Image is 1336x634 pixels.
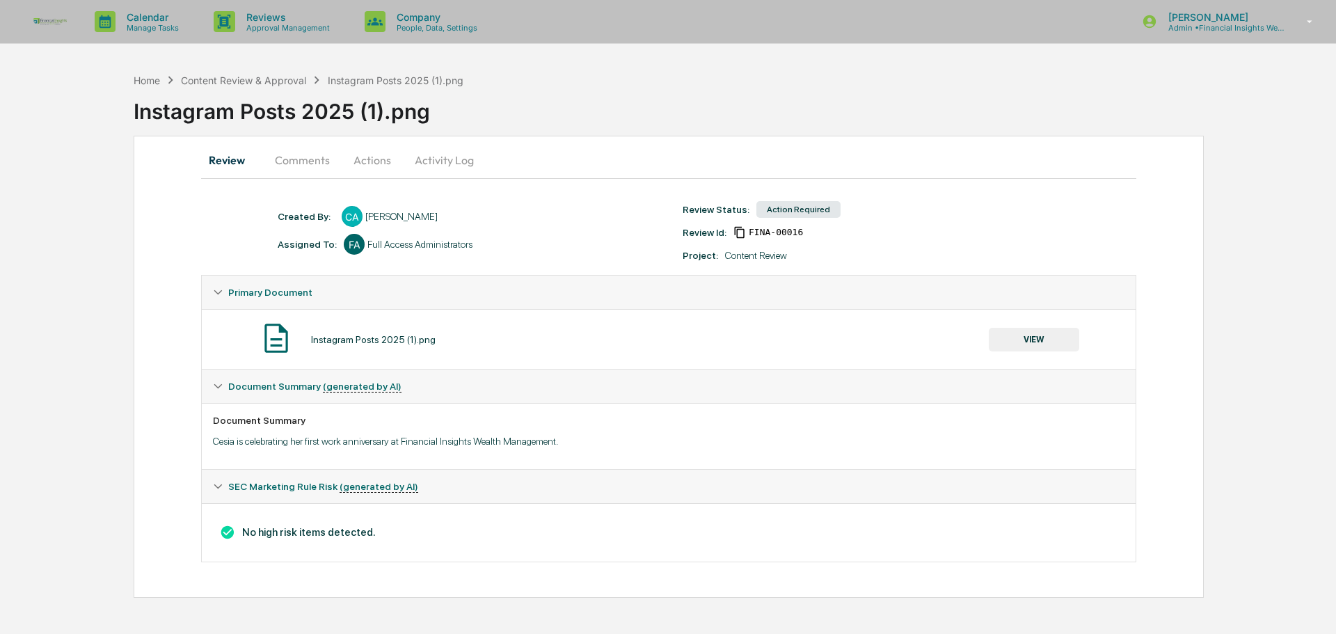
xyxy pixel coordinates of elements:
[278,211,335,222] div: Created By: ‎ ‎
[278,239,337,250] div: Assigned To:
[311,334,436,345] div: Instagram Posts 2025 (1).png
[725,250,787,261] div: Content Review
[134,74,160,86] div: Home
[116,23,186,33] p: Manage Tasks
[1157,11,1287,23] p: [PERSON_NAME]
[202,503,1136,562] div: Document Summary (generated by AI)
[341,143,404,177] button: Actions
[228,481,418,492] span: SEC Marketing Rule Risk
[235,11,337,23] p: Reviews
[202,403,1136,469] div: Document Summary (generated by AI)
[213,415,1124,426] div: Document Summary
[344,234,365,255] div: FA
[683,204,749,215] div: Review Status:
[989,328,1079,351] button: VIEW
[749,227,803,238] span: b26e24ba-b87e-4826-b509-4fb5ff31cb20
[213,525,1124,540] h3: No high risk items detected.
[202,470,1136,503] div: SEC Marketing Rule Risk (generated by AI)
[33,18,67,26] img: logo
[367,239,472,250] div: Full Access Administrators
[385,11,484,23] p: Company
[264,143,341,177] button: Comments
[756,201,841,218] div: Action Required
[202,370,1136,403] div: Document Summary (generated by AI)
[340,481,418,493] u: (generated by AI)
[228,287,312,298] span: Primary Document
[134,88,1336,124] div: Instagram Posts 2025 (1).png
[404,143,485,177] button: Activity Log
[201,143,264,177] button: Review
[235,23,337,33] p: Approval Management
[202,276,1136,309] div: Primary Document
[259,321,294,356] img: Document Icon
[228,381,401,392] span: Document Summary
[1157,23,1287,33] p: Admin • Financial Insights Wealth Management
[328,74,463,86] div: Instagram Posts 2025 (1).png
[202,309,1136,369] div: Primary Document
[201,143,1136,177] div: secondary tabs example
[323,381,401,393] u: (generated by AI)
[365,211,438,222] div: [PERSON_NAME]
[213,436,1124,447] p: Cesia is celebrating her first work anniversary at Financial Insights Wealth Management.
[385,23,484,33] p: People, Data, Settings
[181,74,306,86] div: Content Review & Approval
[116,11,186,23] p: Calendar
[683,250,718,261] div: Project:
[342,206,363,227] div: CA
[683,227,726,238] div: Review Id:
